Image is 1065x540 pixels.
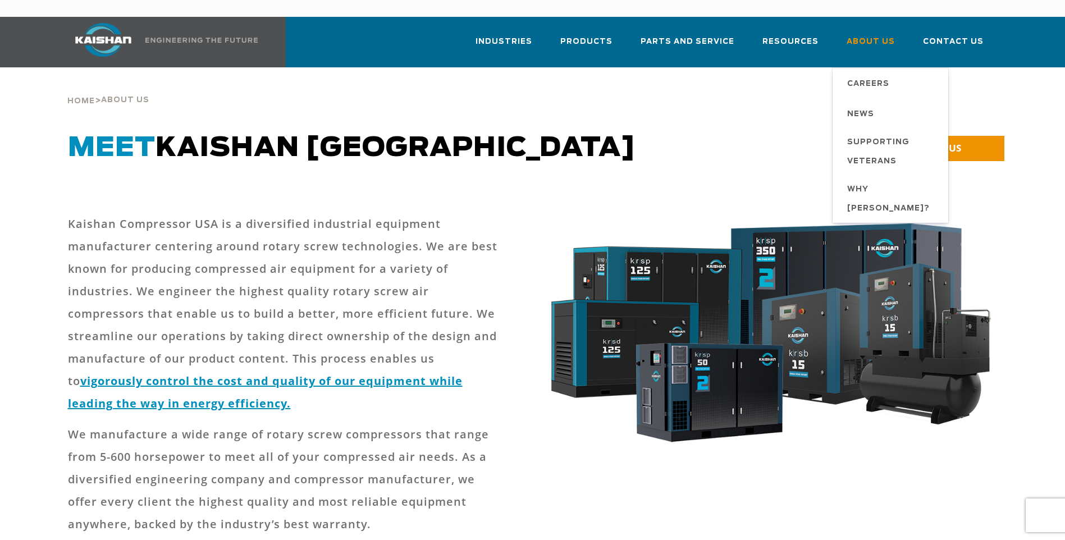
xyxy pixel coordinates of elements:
[68,135,636,162] span: Kaishan [GEOGRAPHIC_DATA]
[641,35,734,48] span: Parts and Service
[67,67,149,110] div: >
[762,27,819,65] a: Resources
[836,98,948,129] a: News
[101,97,149,104] span: About Us
[145,38,258,43] img: Engineering the future
[67,98,95,105] span: Home
[560,35,613,48] span: Products
[847,180,937,218] span: Why [PERSON_NAME]?
[68,213,504,415] p: Kaishan Compressor USA is a diversified industrial equipment manufacturer centering around rotary...
[560,27,613,65] a: Products
[847,27,895,65] a: About Us
[61,17,260,67] a: Kaishan USA
[923,27,984,65] a: Contact Us
[540,213,998,461] img: krsb
[67,95,95,106] a: Home
[68,373,463,411] a: vigorously control the cost and quality of our equipment while leading the way in energy efficiency.
[476,35,532,48] span: Industries
[836,68,948,98] a: Careers
[847,133,937,171] span: Supporting Veterans
[61,23,145,57] img: kaishan logo
[847,105,874,124] span: News
[836,129,948,176] a: Supporting Veterans
[68,135,156,162] span: Meet
[68,423,504,536] p: We manufacture a wide range of rotary screw compressors that range from 5-600 horsepower to meet ...
[762,35,819,48] span: Resources
[847,35,895,48] span: About Us
[836,176,948,223] a: Why [PERSON_NAME]?
[641,27,734,65] a: Parts and Service
[923,35,984,48] span: Contact Us
[847,75,889,94] span: Careers
[476,27,532,65] a: Industries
